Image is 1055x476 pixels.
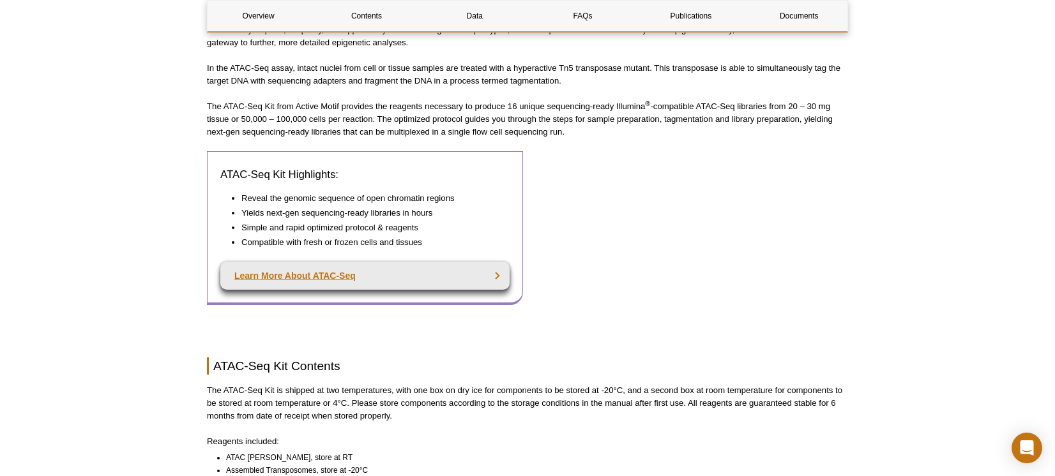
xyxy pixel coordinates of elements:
p: Reagents included: [207,435,848,448]
h3: ATAC-Seq Kit Highlights: [220,167,510,182]
div: Open Intercom Messenger [1012,433,1042,463]
li: ATAC [PERSON_NAME], store at RT [226,451,837,464]
a: Contents [315,1,417,31]
a: Data [424,1,526,31]
sup: ® [645,100,650,107]
a: Learn More About ATAC-Seq [220,262,510,290]
li: Simple and rapid optimized protocol & reagents [241,221,497,234]
p: The ATAC-Seq Kit from Active Motif provides the reagents necessary to produce 16 unique sequencin... [207,100,848,138]
p: In the ATAC-Seq assay, intact nuclei from cell or tissue samples are treated with a hyperactive T... [207,62,848,87]
a: FAQs [532,1,634,31]
li: Compatible with fresh or frozen cells and tissues [241,236,497,249]
li: Yields next-gen sequencing-ready libraries in hours [241,207,497,219]
a: Overview [208,1,309,31]
li: Reveal the genomic sequence of open chromatin regions [241,192,497,205]
a: Publications [640,1,741,31]
h2: ATAC-Seq Kit Contents [207,357,848,375]
p: The ATAC-Seq Kit is shipped at two temperatures, with one box on dry ice for components to be sto... [207,384,848,422]
a: Documents [748,1,850,31]
iframe: Intro to ATAC-Seq: Method overview and comparison to ChIP-Seq [533,151,849,329]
